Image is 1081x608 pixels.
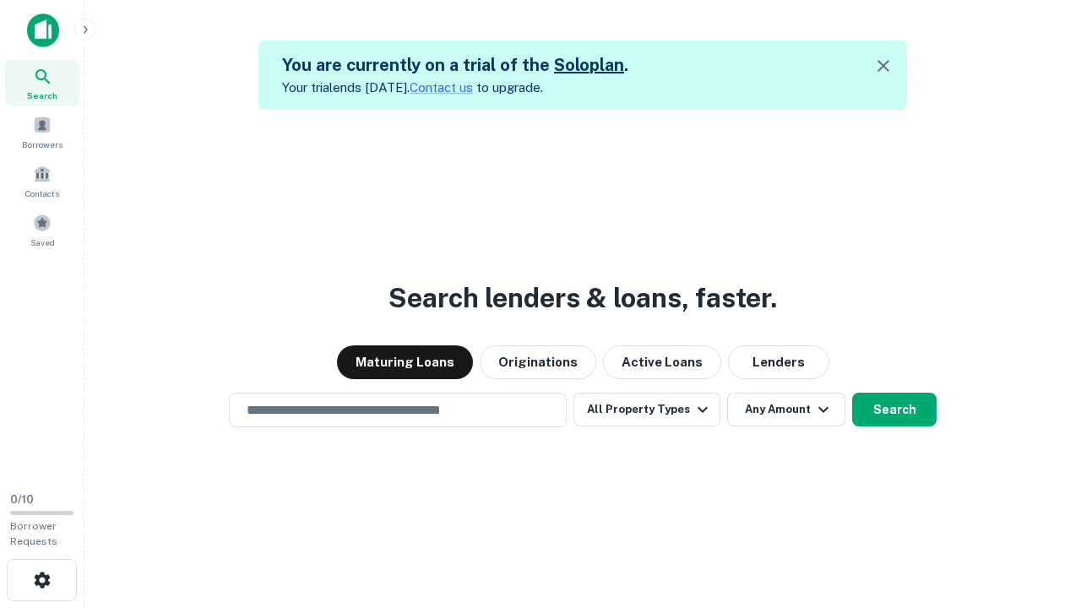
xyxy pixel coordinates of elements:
[5,158,79,204] a: Contacts
[727,393,845,426] button: Any Amount
[603,345,721,379] button: Active Loans
[30,236,55,249] span: Saved
[10,493,34,506] span: 0 / 10
[10,520,57,547] span: Borrower Requests
[22,138,62,151] span: Borrowers
[337,345,473,379] button: Maturing Loans
[25,187,59,200] span: Contacts
[5,109,79,155] a: Borrowers
[573,393,720,426] button: All Property Types
[388,278,777,318] h3: Search lenders & loans, faster.
[480,345,596,379] button: Originations
[410,80,473,95] a: Contact us
[728,345,829,379] button: Lenders
[852,393,937,426] button: Search
[27,14,59,47] img: capitalize-icon.png
[5,60,79,106] a: Search
[282,52,628,78] h5: You are currently on a trial of the .
[27,89,57,102] span: Search
[282,78,628,98] p: Your trial ends [DATE]. to upgrade.
[997,473,1081,554] iframe: Chat Widget
[554,55,624,75] a: Soloplan
[5,207,79,252] a: Saved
